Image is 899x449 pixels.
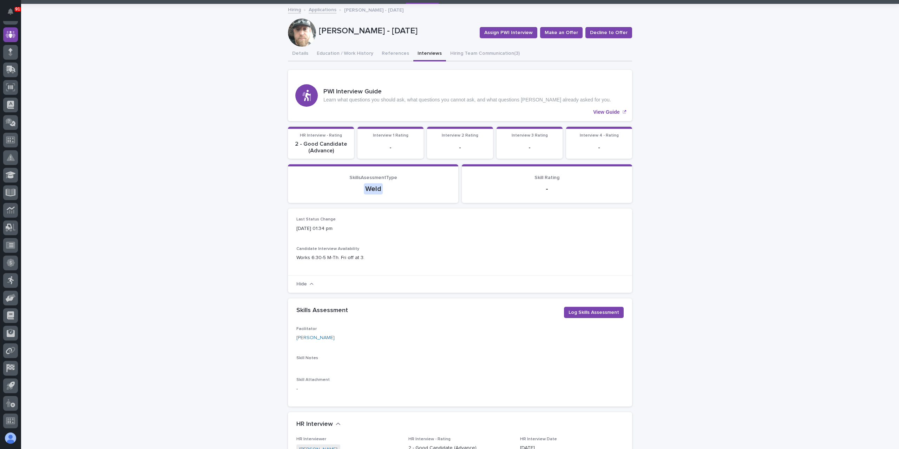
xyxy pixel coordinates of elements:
[296,254,624,262] p: Works 6:30-5 M-Th. Fri off at 3.
[15,7,20,12] p: 91
[408,437,451,441] span: HR Interview - Rating
[362,144,419,151] p: -
[446,47,524,61] button: Hiring Team Communication (3)
[296,327,317,331] span: Facilitator
[288,70,632,121] a: View Guide
[288,5,301,13] a: Hiring
[296,356,318,360] span: Skill Notes
[344,6,403,13] p: [PERSON_NAME] - [DATE]
[313,47,378,61] button: Education / Work History
[296,421,333,428] h2: HR Interview
[470,185,624,193] p: -
[323,88,611,96] h3: PWI Interview Guide
[296,307,348,315] h2: Skills Assessment
[580,133,619,138] span: Interview 4 - Rating
[480,27,537,38] button: Assign PWI Interview
[413,47,446,61] button: Interviews
[534,175,559,180] span: Skill Rating
[570,144,628,151] p: -
[292,141,350,154] p: 2 - Good Candidate (Advance)
[3,431,18,445] button: users-avatar
[323,97,611,103] p: Learn what questions you should ask, what questions you cannot ask, and what questions [PERSON_NA...
[378,47,413,61] button: References
[296,225,400,232] p: [DATE] 01:34 pm
[296,437,326,441] span: HR Interviewer
[3,4,18,19] button: Notifications
[569,309,619,316] span: Log Skills Assessment
[593,109,619,115] p: View Guide
[373,133,408,138] span: Interview 1 Rating
[501,144,558,151] p: -
[300,133,342,138] span: HR Interview - Rating
[545,29,578,36] span: Make an Offer
[296,385,400,393] p: -
[585,27,632,38] button: Decline to Offer
[309,5,336,13] a: Applications
[364,183,383,194] div: Weld
[296,334,335,342] a: [PERSON_NAME]
[296,247,359,251] span: Candidate Interview Availability
[319,26,474,36] p: [PERSON_NAME] - [DATE]
[9,8,18,20] div: Notifications91
[540,27,583,38] button: Make an Offer
[564,307,624,318] button: Log Skills Assessment
[520,437,557,441] span: HR Interview Date
[296,217,336,222] span: Last Status Change
[349,175,397,180] span: SkillsAsessmentType
[296,282,314,287] button: Hide
[296,378,330,382] span: Skill Attachment
[590,29,628,36] span: Decline to Offer
[442,133,478,138] span: Interview 2 Rating
[288,47,313,61] button: Details
[431,144,489,151] p: -
[296,421,341,428] button: HR Interview
[512,133,548,138] span: Interview 3 Rating
[484,29,533,36] span: Assign PWI Interview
